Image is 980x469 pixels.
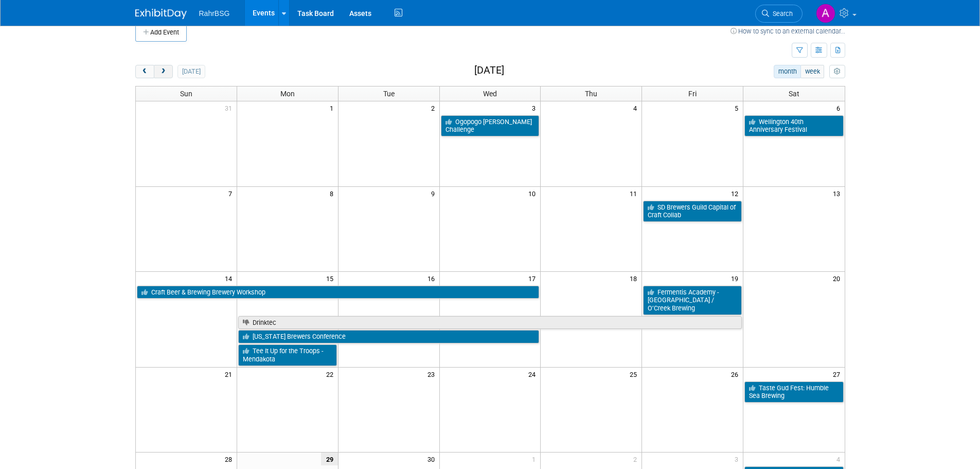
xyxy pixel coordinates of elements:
button: prev [135,65,154,78]
span: 23 [426,368,439,380]
a: Ogopogo [PERSON_NAME] Challenge [441,115,540,136]
span: Fri [688,90,697,98]
a: [US_STATE] Brewers Conference [238,330,540,343]
span: 16 [426,272,439,285]
a: Fermentis Academy - [GEOGRAPHIC_DATA] / O’Creek Brewing [643,286,742,315]
span: Sat [789,90,799,98]
span: 10 [527,187,540,200]
a: SD Brewers Guild Capital of Craft Collab [643,201,742,222]
span: 20 [832,272,845,285]
span: 27 [832,368,845,380]
i: Personalize Calendar [834,68,841,75]
img: ExhibitDay [135,9,187,19]
button: myCustomButton [829,65,845,78]
a: Search [755,5,803,23]
button: Add Event [135,23,187,42]
span: 4 [835,453,845,465]
span: 3 [734,453,743,465]
span: Search [769,10,793,18]
span: 26 [730,368,743,380]
span: 18 [629,272,642,285]
a: Taste Gud Fest: Humble Sea Brewing [744,381,843,403]
span: 19 [730,272,743,285]
span: 30 [426,453,439,465]
img: Ashley Grotewold [816,4,835,23]
span: 1 [531,453,540,465]
h2: [DATE] [474,65,504,76]
span: Wed [483,90,497,98]
span: 25 [629,368,642,380]
span: 11 [629,187,642,200]
span: 4 [632,101,642,114]
span: Tue [383,90,395,98]
span: RahrBSG [199,9,230,18]
span: 28 [224,453,237,465]
button: next [154,65,173,78]
span: Thu [585,90,597,98]
span: 2 [430,101,439,114]
a: Craft Beer & Brewing Brewery Workshop [137,286,540,299]
span: 24 [527,368,540,380]
span: 17 [527,272,540,285]
span: 2 [632,453,642,465]
a: How to sync to an external calendar... [730,27,845,35]
a: Wellington 40th Anniversary Festival [744,115,843,136]
span: 8 [329,187,338,200]
span: 3 [531,101,540,114]
a: Tee It Up for the Troops - Mendakota [238,344,337,366]
span: 22 [325,368,338,380]
span: 9 [430,187,439,200]
span: 12 [730,187,743,200]
span: 21 [224,368,237,380]
span: Sun [180,90,192,98]
span: Mon [280,90,295,98]
button: [DATE] [177,65,205,78]
span: 5 [734,101,743,114]
button: month [774,65,801,78]
a: Drinktec [238,316,742,329]
span: 15 [325,272,338,285]
span: 6 [835,101,845,114]
span: 7 [227,187,237,200]
span: 14 [224,272,237,285]
span: 13 [832,187,845,200]
span: 1 [329,101,338,114]
span: 29 [321,453,338,465]
button: week [800,65,824,78]
span: 31 [224,101,237,114]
